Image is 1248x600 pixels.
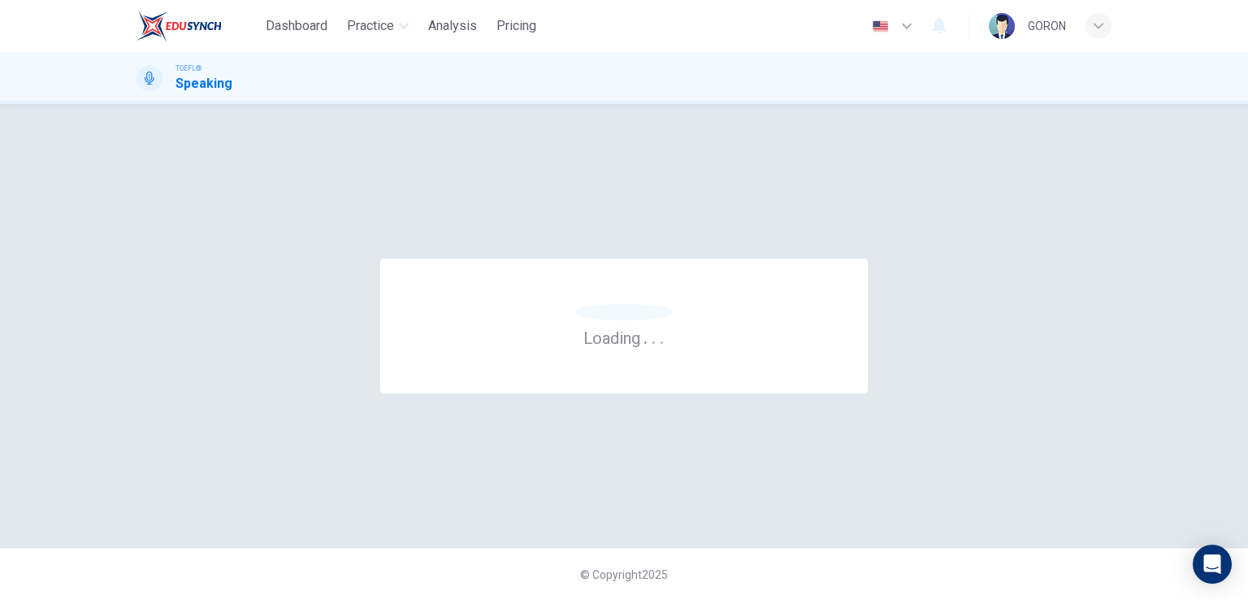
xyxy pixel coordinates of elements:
span: Practice [347,16,394,36]
button: Dashboard [259,11,334,41]
img: Profile picture [989,13,1015,39]
span: TOEFL® [175,63,201,74]
span: Pricing [496,16,536,36]
img: EduSynch logo [136,10,222,42]
span: Dashboard [266,16,327,36]
a: EduSynch logo [136,10,259,42]
div: Open Intercom Messenger [1193,545,1232,584]
button: Pricing [490,11,543,41]
img: en [870,20,890,33]
span: Analysis [428,16,477,36]
h6: . [659,323,665,350]
div: GORON [1028,16,1066,36]
span: © Copyright 2025 [580,568,668,581]
button: Practice [340,11,415,41]
h6: . [643,323,648,350]
h1: Speaking [175,74,232,93]
h6: . [651,323,656,350]
h6: Loading [583,327,665,348]
button: Analysis [422,11,483,41]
